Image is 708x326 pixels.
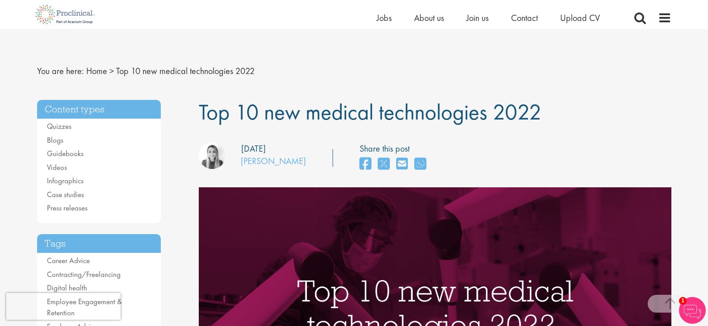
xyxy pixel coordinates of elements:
h3: Content types [37,100,161,119]
a: Digital health [47,283,87,293]
a: share on facebook [360,155,371,174]
a: share on email [396,155,408,174]
div: [DATE] [241,142,266,155]
a: Quizzes [47,121,71,131]
a: Videos [47,162,67,172]
h3: Tags [37,234,161,253]
a: Infographics [47,176,84,186]
a: Case studies [47,190,84,199]
a: Contracting/Freelancing [47,269,121,279]
span: 1 [679,297,687,305]
span: > [109,65,114,77]
a: About us [414,12,444,24]
a: share on twitter [378,155,390,174]
a: share on whats app [415,155,426,174]
a: Join us [466,12,489,24]
a: breadcrumb link [86,65,107,77]
a: Guidebooks [47,149,84,158]
a: Blogs [47,135,63,145]
iframe: reCAPTCHA [6,293,121,320]
span: Top 10 new medical technologies 2022 [116,65,255,77]
span: You are here: [37,65,84,77]
span: Top 10 new medical technologies 2022 [199,98,541,126]
a: [PERSON_NAME] [241,155,306,167]
img: Chatbot [679,297,706,324]
img: Hannah Burke [199,142,226,169]
a: Career Advice [47,256,90,265]
a: Upload CV [560,12,600,24]
a: Jobs [377,12,392,24]
label: Share this post [360,142,431,155]
a: Contact [511,12,538,24]
a: Press releases [47,203,88,213]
